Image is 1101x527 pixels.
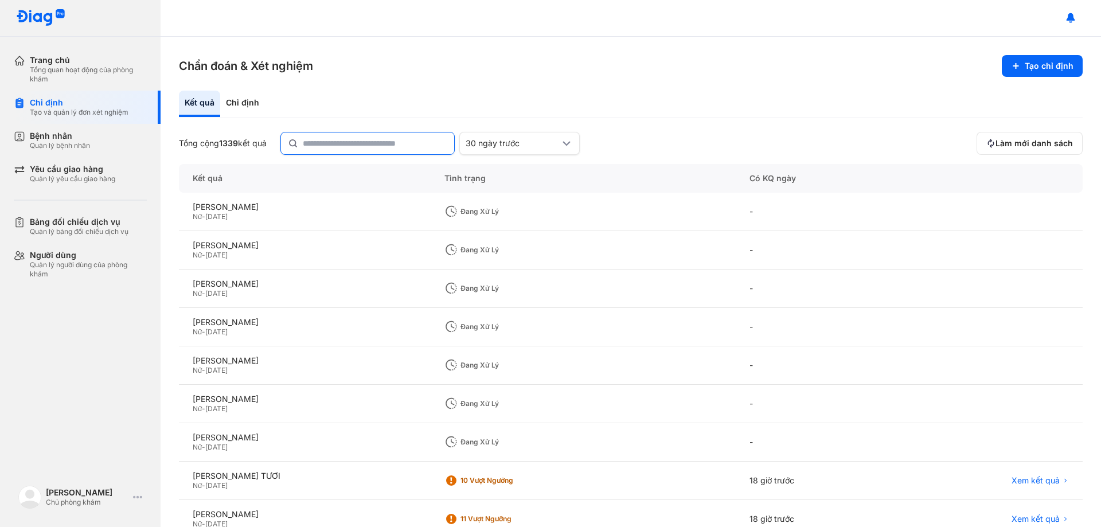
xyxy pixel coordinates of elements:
div: - [736,423,897,462]
div: [PERSON_NAME] [193,432,417,443]
img: logo [18,486,41,509]
span: Nữ [193,481,202,490]
div: [PERSON_NAME] TƯƠI [193,471,417,481]
div: Đang xử lý [460,361,552,370]
span: [DATE] [205,327,228,336]
button: Tạo chỉ định [1002,55,1083,77]
div: Quản lý bệnh nhân [30,141,90,150]
span: [DATE] [205,404,228,413]
div: - [736,346,897,385]
div: 18 giờ trước [736,462,897,500]
span: - [202,481,205,490]
span: Làm mới danh sách [995,138,1073,149]
div: - [736,193,897,231]
div: Kết quả [179,164,431,193]
div: Trang chủ [30,55,147,65]
span: - [202,327,205,336]
div: Tình trạng [431,164,736,193]
div: Tổng quan hoạt động của phòng khám [30,65,147,84]
span: [DATE] [205,289,228,298]
img: logo [16,9,65,27]
div: Bệnh nhân [30,131,90,141]
span: Nữ [193,366,202,374]
div: Quản lý người dùng của phòng khám [30,260,147,279]
div: Chỉ định [220,91,265,117]
div: Đang xử lý [460,245,552,255]
div: - [736,308,897,346]
div: [PERSON_NAME] [193,394,417,404]
div: - [736,270,897,308]
div: - [736,231,897,270]
div: Đang xử lý [460,399,552,408]
span: [DATE] [205,443,228,451]
span: [DATE] [205,366,228,374]
span: - [202,212,205,221]
span: [DATE] [205,251,228,259]
div: Quản lý yêu cầu giao hàng [30,174,115,184]
button: Làm mới danh sách [977,132,1083,155]
span: Xem kết quả [1012,514,1060,524]
div: Chủ phòng khám [46,498,128,507]
span: [DATE] [205,481,228,490]
div: Yêu cầu giao hàng [30,164,115,174]
div: Bảng đối chiếu dịch vụ [30,217,128,227]
div: Kết quả [179,91,220,117]
div: [PERSON_NAME] [193,509,417,520]
div: [PERSON_NAME] [193,356,417,366]
div: Quản lý bảng đối chiếu dịch vụ [30,227,128,236]
span: Nữ [193,289,202,298]
span: - [202,289,205,298]
div: Đang xử lý [460,322,552,331]
div: 11 Vượt ngưỡng [460,514,552,524]
div: Chỉ định [30,97,128,108]
span: - [202,443,205,451]
span: 1339 [219,138,238,148]
span: Xem kết quả [1012,475,1060,486]
div: Đang xử lý [460,284,552,293]
span: [DATE] [205,212,228,221]
span: - [202,251,205,259]
div: Tổng cộng kết quả [179,138,267,149]
div: [PERSON_NAME] [46,487,128,498]
div: Tạo và quản lý đơn xét nghiệm [30,108,128,117]
span: Nữ [193,212,202,221]
span: Nữ [193,404,202,413]
div: [PERSON_NAME] [193,279,417,289]
span: - [202,404,205,413]
div: [PERSON_NAME] [193,202,417,212]
span: Nữ [193,251,202,259]
span: Nữ [193,327,202,336]
div: - [736,385,897,423]
span: - [202,366,205,374]
div: Đang xử lý [460,438,552,447]
div: 30 ngày trước [466,138,560,149]
div: Người dùng [30,250,147,260]
div: [PERSON_NAME] [193,240,417,251]
span: Nữ [193,443,202,451]
div: Đang xử lý [460,207,552,216]
div: Có KQ ngày [736,164,897,193]
div: [PERSON_NAME] [193,317,417,327]
h3: Chẩn đoán & Xét nghiệm [179,58,313,74]
div: 10 Vượt ngưỡng [460,476,552,485]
